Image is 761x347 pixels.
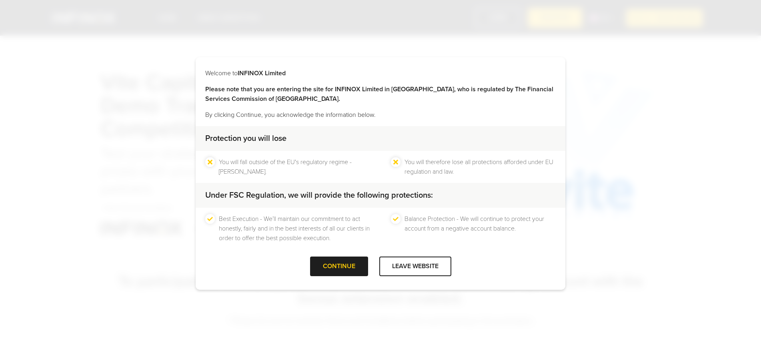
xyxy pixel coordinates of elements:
[310,257,368,276] div: CONTINUE
[205,68,556,78] p: Welcome to
[205,110,556,120] p: By clicking Continue, you acknowledge the information below.
[205,134,286,143] strong: Protection you will lose
[405,157,556,177] li: You will therefore lose all protections afforded under EU regulation and law.
[219,214,370,243] li: Best Execution - We’ll maintain our commitment to act honestly, fairly and in the best interests ...
[205,191,433,200] strong: Under FSC Regulation, we will provide the following protections:
[379,257,451,276] div: LEAVE WEBSITE
[405,214,556,243] li: Balance Protection - We will continue to protect your account from a negative account balance.
[219,157,370,177] li: You will fall outside of the EU's regulatory regime - [PERSON_NAME].
[205,85,553,103] strong: Please note that you are entering the site for INFINOX Limited in [GEOGRAPHIC_DATA], who is regul...
[238,69,286,77] strong: INFINOX Limited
